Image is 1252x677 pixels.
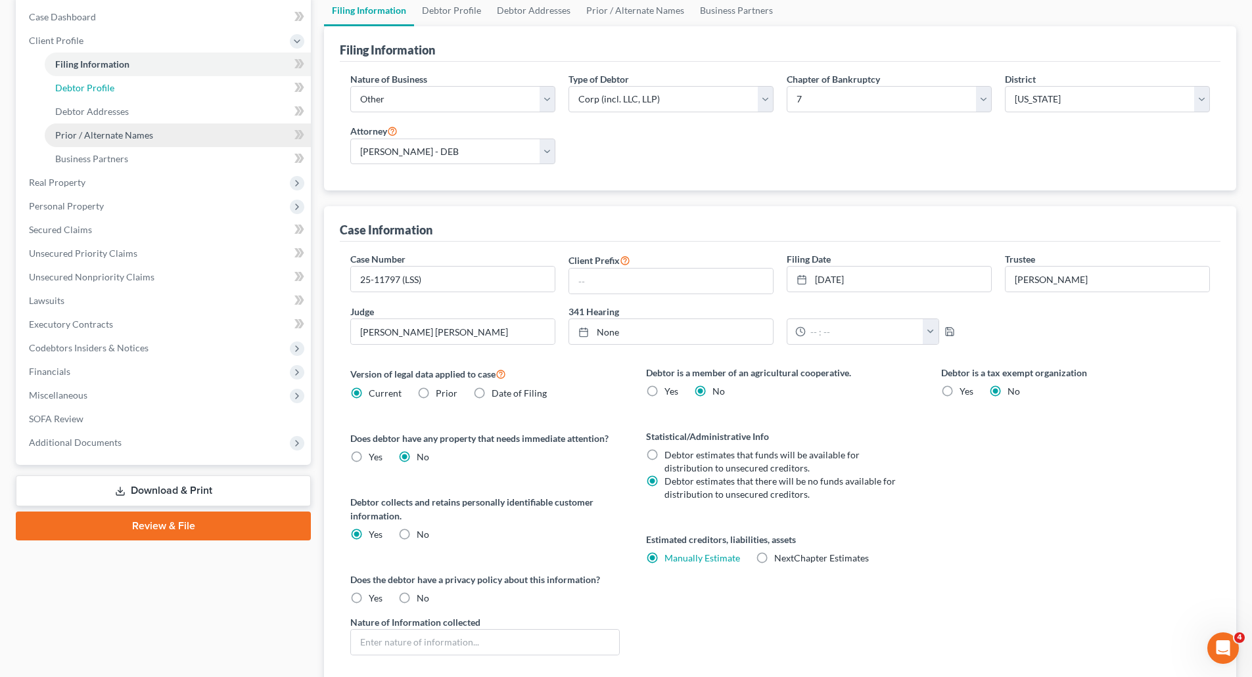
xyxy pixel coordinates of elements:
[350,495,619,523] label: Debtor collects and retains personally identifiable customer information.
[29,295,64,306] span: Lawsuits
[18,313,311,336] a: Executory Contracts
[45,76,311,100] a: Debtor Profile
[29,35,83,46] span: Client Profile
[29,413,83,424] span: SOFA Review
[27,316,220,330] div: Amendments
[55,58,129,70] span: Filing Information
[417,451,429,462] span: No
[55,153,128,164] span: Business Partners
[568,252,630,268] label: Client Prefix
[960,385,973,397] span: Yes
[175,410,263,462] button: Help
[154,21,180,47] img: Profile image for Lindsey
[369,387,402,399] span: Current
[45,100,311,123] a: Debtor Addresses
[1005,252,1035,266] label: Trustee
[787,267,991,292] a: [DATE]
[664,449,860,473] span: Debtor estimates that funds will be available for distribution to unsecured creditors.
[29,366,70,377] span: Financials
[18,265,311,289] a: Unsecured Nonpriority Claims
[787,72,880,86] label: Chapter of Bankruptcy
[16,512,311,540] a: Review & File
[1234,632,1245,643] span: 4
[350,72,427,86] label: Nature of Business
[27,292,220,305] div: Attorney's Disclosure of Compensation
[87,410,175,462] button: Messages
[27,253,220,281] div: Statement of Financial Affairs - Payments Made in the Last 90 days
[109,443,154,452] span: Messages
[340,42,435,58] div: Filing Information
[569,269,773,294] input: --
[29,224,92,235] span: Secured Claims
[492,387,547,399] span: Date of Filing
[29,389,87,401] span: Miscellaneous
[340,222,432,238] div: Case Information
[26,93,237,116] p: Hi there!
[18,5,311,29] a: Case Dashboard
[806,319,923,344] input: -- : --
[179,21,205,47] img: Profile image for James
[29,11,96,22] span: Case Dashboard
[436,387,457,399] span: Prior
[1207,632,1239,664] iframe: Intercom live chat
[18,289,311,313] a: Lawsuits
[29,342,149,353] span: Codebtors Insiders & Notices
[369,451,383,462] span: Yes
[19,217,244,243] button: Search for help
[646,533,915,546] label: Estimated creditors, liabilities, assets
[350,305,374,318] label: Judge
[26,116,237,138] p: How can we help?
[29,248,137,259] span: Unsecured Priority Claims
[18,407,311,431] a: SOFA Review
[774,552,869,563] span: NextChapter Estimates
[568,72,629,86] label: Type of Debtor
[664,385,678,397] span: Yes
[351,267,555,292] input: Enter case number...
[19,335,244,387] div: Statement of Financial Affairs - Property Repossessed, Foreclosed, Garnished, Attached, Seized, o...
[1008,385,1020,397] span: No
[19,286,244,311] div: Attorney's Disclosure of Compensation
[45,147,311,171] a: Business Partners
[29,200,104,211] span: Personal Property
[29,177,85,188] span: Real Property
[712,385,725,397] span: No
[19,248,244,286] div: Statement of Financial Affairs - Payments Made in the Last 90 days
[350,123,398,139] label: Attorney
[350,366,619,382] label: Version of legal data applied to case
[646,366,915,380] label: Debtor is a member of an agricultural cooperative.
[18,218,311,242] a: Secured Claims
[27,223,106,237] span: Search for help
[208,443,229,452] span: Help
[129,21,155,47] img: Profile image for Emma
[646,429,915,443] label: Statistical/Administrative Info
[417,592,429,603] span: No
[350,431,619,445] label: Does debtor have any property that needs immediate attention?
[941,366,1210,380] label: Debtor is a tax exempt organization
[664,475,896,500] span: Debtor estimates that there will be no funds available for distribution to unsecured creditors.
[27,165,220,179] div: Send us a message
[18,242,311,265] a: Unsecured Priority Claims
[1005,72,1036,86] label: District
[350,252,406,266] label: Case Number
[55,129,153,141] span: Prior / Alternate Names
[16,475,311,506] a: Download & Print
[29,271,154,282] span: Unsecured Nonpriority Claims
[29,437,122,448] span: Additional Documents
[226,21,250,45] div: Close
[369,592,383,603] span: Yes
[26,30,103,41] img: logo
[27,179,220,193] div: We typically reply in a few hours
[787,252,831,266] label: Filing Date
[45,53,311,76] a: Filing Information
[29,318,113,330] span: Executory Contracts
[45,123,311,147] a: Prior / Alternate Names
[1006,267,1209,292] input: --
[350,573,619,586] label: Does the debtor have a privacy policy about this information?
[369,529,383,540] span: Yes
[350,615,480,629] label: Nature of Information collected
[29,443,58,452] span: Home
[569,319,773,344] a: None
[13,154,250,204] div: Send us a messageWe typically reply in a few hours
[664,552,740,563] a: Manually Estimate
[19,311,244,335] div: Amendments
